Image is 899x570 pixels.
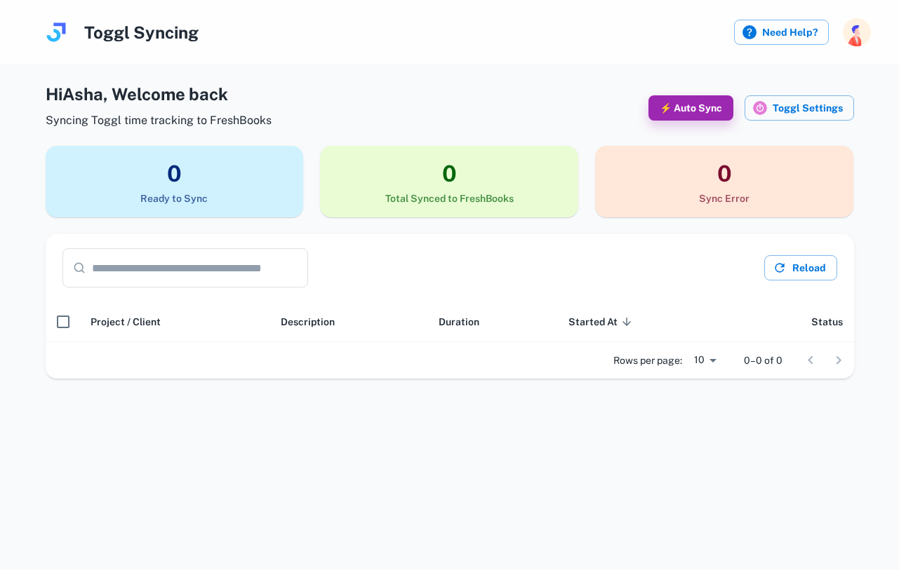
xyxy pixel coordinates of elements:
[46,191,304,206] h6: Ready to Sync
[281,313,335,330] span: Description
[320,191,578,206] h6: Total Synced to FreshBooks
[84,20,199,45] h4: Toggl Syncing
[46,157,304,191] h3: 0
[753,101,767,115] img: Toggl icon
[46,112,272,129] span: Syncing Toggl time tracking to FreshBooks
[568,313,636,330] span: Started At
[744,353,783,368] p: 0–0 of 0
[439,313,479,330] span: Duration
[320,157,578,191] h3: 0
[734,20,829,45] label: Need Help?
[843,18,871,46] img: photoURL
[811,313,843,330] span: Status
[46,301,854,342] div: scrollable content
[91,313,161,330] span: Project / Client
[745,95,854,121] button: Toggl iconToggl Settings
[595,191,853,206] h6: Sync Error
[764,255,837,280] button: Reload
[688,350,721,370] div: 10
[613,353,682,368] p: Rows per page:
[42,18,70,46] img: logo.svg
[595,157,853,191] h3: 0
[46,81,272,107] h4: Hi Asha , Welcome back
[648,95,733,121] button: ⚡ Auto Sync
